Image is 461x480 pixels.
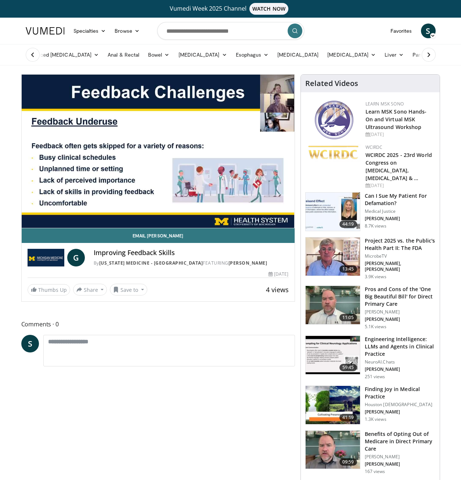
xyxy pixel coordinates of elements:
p: [PERSON_NAME] [365,409,435,415]
a: [MEDICAL_DATA] [174,47,231,62]
p: Houston [DEMOGRAPHIC_DATA] [365,402,435,408]
a: S [21,335,39,352]
img: 4ce8947a-107b-4209-aad2-fe49418c94a8.png.150x105_q85_autocrop_double_scale_upscale_version-0.2.png [315,101,353,139]
span: WATCH NOW [249,3,288,15]
a: Favorites [386,24,417,38]
span: 09:59 [339,458,357,466]
img: 50d22204-cc18-4df3-8da3-77ec835a907d.150x105_q85_crop-smart_upscale.jpg [306,193,360,231]
img: Michigan Medicine - Podiatry [28,249,64,266]
p: [PERSON_NAME] [365,216,435,222]
img: ea6b8c10-7800-4812-b957-8d44f0be21f9.150x105_q85_crop-smart_upscale.jpg [306,336,360,374]
span: 44:19 [339,221,357,228]
h3: Benefits of Opting Out of Medicare in Direct Primary Care [365,430,435,452]
input: Search topics, interventions [157,22,304,40]
a: S [421,24,436,38]
a: Learn MSK Sono Hands-On and Virtual MSK Ultrasound Workshop [365,108,427,130]
h4: Improving Feedback Skills [94,249,289,257]
span: 41:19 [339,414,357,421]
a: 09:59 Benefits of Opting Out of Medicare in Direct Primary Care [PERSON_NAME] [PERSON_NAME] 167 v... [305,430,435,474]
p: MicrobeTV [365,253,435,259]
a: WCIRDC [365,144,383,150]
img: b885924c-f544-4d3c-9a58-989854a17564.150x105_q85_crop-smart_upscale.jpg [306,431,360,469]
span: Comments 0 [21,319,295,329]
a: [PERSON_NAME] [228,260,267,266]
a: Advanced [MEDICAL_DATA] [21,47,104,62]
h4: Related Videos [305,79,358,88]
a: Esophagus [231,47,273,62]
span: 11:05 [339,314,357,321]
p: Medical Justice [365,208,435,214]
div: [DATE] [269,271,288,277]
p: [PERSON_NAME], [PERSON_NAME] [365,261,435,272]
p: 5.1K views [365,324,386,330]
h3: Can I Sue My Patient For Defamation? [365,192,435,207]
div: [DATE] [365,182,434,189]
p: 3.9K views [365,274,386,280]
p: 8.7K views [365,223,386,229]
a: Email [PERSON_NAME] [22,228,295,243]
p: 1.3K views [365,416,386,422]
img: VuMedi Logo [26,27,65,35]
a: G [67,249,85,266]
h3: Engineering Intelligence: LLMs and Agents in Clinical Practice [365,336,435,358]
a: [MEDICAL_DATA] [323,47,380,62]
div: By FEATURING [94,260,289,266]
a: [MEDICAL_DATA] [273,47,323,62]
img: 756bda5e-05c1-488d-885e-e45646a3debb.150x105_q85_crop-smart_upscale.jpg [306,237,360,276]
p: [PERSON_NAME] [365,461,435,467]
p: NeuroAI.Chats [365,359,435,365]
div: [DATE] [365,131,434,138]
p: [PERSON_NAME] [365,454,435,460]
h3: Project 2025 vs. the Public's Health Part II: The FDA [365,237,435,252]
span: 4 views [266,285,289,294]
img: 28b597b0-0875-49aa-8148-c5eb456bfa8e.150x105_q85_crop-smart_upscale.jpg [306,386,360,424]
span: 13:45 [339,265,357,273]
p: 251 views [365,374,385,380]
img: ffc82633-9a14-4d8c-a33d-97fccf70c641.png.150x105_q85_autocrop_double_scale_upscale_version-0.2.png [307,144,362,162]
button: Save to [110,284,147,295]
a: Specialties [69,24,111,38]
a: Liver [380,47,408,62]
a: 41:19 Finding Joy in Medical Practice Houston [DEMOGRAPHIC_DATA] [PERSON_NAME] 1.3K views [305,386,435,425]
a: Vumedi Week 2025 ChannelWATCH NOW [27,3,435,15]
button: Share [73,284,107,295]
h3: Pros and Cons of the 'One Big Beautiful Bill' for Direct Primary Care [365,286,435,308]
p: 167 views [365,469,385,474]
span: 59:45 [339,364,357,371]
p: [PERSON_NAME] [365,309,435,315]
a: Anal & Rectal [103,47,144,62]
a: WCIRDC 2025 - 23rd World Congress on [MEDICAL_DATA], [MEDICAL_DATA] & … [365,151,432,182]
a: 13:45 Project 2025 vs. the Public's Health Part II: The FDA MicrobeTV [PERSON_NAME], [PERSON_NAME... [305,237,435,280]
a: [US_STATE] Medicine - [GEOGRAPHIC_DATA] [99,260,203,266]
a: 11:05 Pros and Cons of the 'One Big Beautiful Bill' for Direct Primary Care [PERSON_NAME] [PERSON... [305,286,435,330]
a: Browse [110,24,144,38]
a: Thumbs Up [28,284,70,295]
p: [PERSON_NAME] [365,366,435,372]
video-js: Video Player [22,75,295,228]
img: d9992acc-5628-44c3-88ea-bb74804de564.150x105_q85_crop-smart_upscale.jpg [306,286,360,324]
a: Learn MSK Sono [365,101,404,107]
a: Bowel [144,47,174,62]
h3: Finding Joy in Medical Practice [365,386,435,400]
a: 44:19 Can I Sue My Patient For Defamation? Medical Justice [PERSON_NAME] 8.7K views [305,192,435,231]
a: 59:45 Engineering Intelligence: LLMs and Agents in Clinical Practice NeuroAI.Chats [PERSON_NAME] ... [305,336,435,380]
p: [PERSON_NAME] [365,316,435,322]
